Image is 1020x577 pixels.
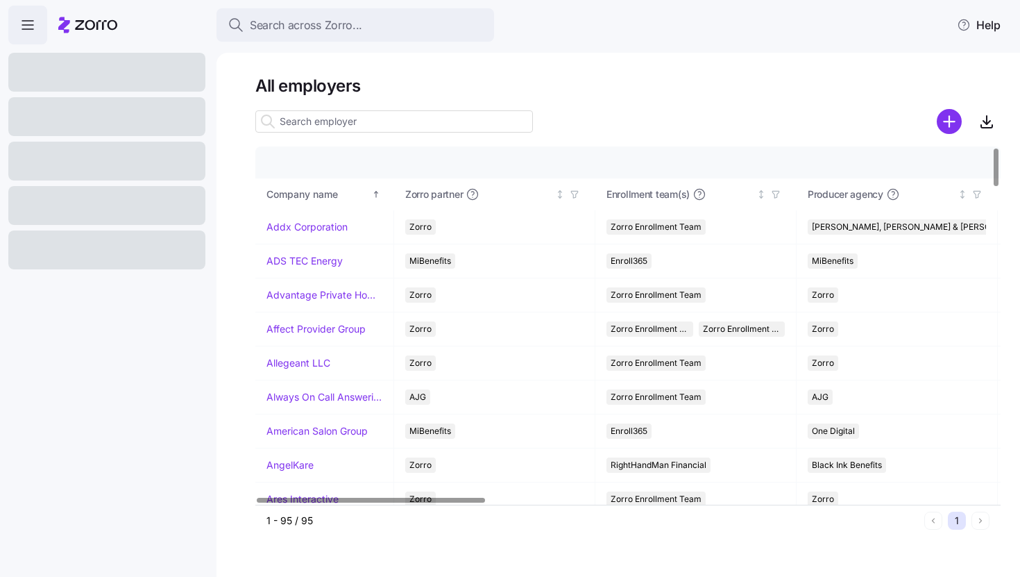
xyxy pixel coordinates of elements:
[971,512,989,530] button: Next page
[812,458,882,473] span: Black Ink Benefits
[812,390,828,405] span: AJG
[250,17,362,34] span: Search across Zorro...
[266,390,382,404] a: Always On Call Answering Service
[611,424,647,439] span: Enroll365
[606,187,690,201] span: Enrollment team(s)
[266,220,348,234] a: Addx Corporation
[797,178,998,210] th: Producer agencyNot sorted
[812,253,853,269] span: MiBenefits
[405,187,463,201] span: Zorro partner
[946,11,1012,39] button: Help
[266,288,382,302] a: Advantage Private Home Care
[957,17,1001,33] span: Help
[924,512,942,530] button: Previous page
[555,190,565,199] div: Not sorted
[595,178,797,210] th: Enrollment team(s)Not sorted
[812,321,834,337] span: Zorro
[958,190,967,199] div: Not sorted
[611,287,702,303] span: Zorro Enrollment Team
[255,110,533,133] input: Search employer
[409,321,432,337] span: Zorro
[409,219,432,235] span: Zorro
[611,253,647,269] span: Enroll365
[611,458,706,473] span: RightHandMan Financial
[812,287,834,303] span: Zorro
[611,219,702,235] span: Zorro Enrollment Team
[409,390,426,405] span: AJG
[266,254,343,268] a: ADS TEC Energy
[703,321,781,337] span: Zorro Enrollment Experts
[812,356,834,371] span: Zorro
[255,178,394,210] th: Company nameSorted ascending
[756,190,766,199] div: Not sorted
[409,424,451,439] span: MiBenefits
[266,356,330,370] a: Allegeant LLC
[611,390,702,405] span: Zorro Enrollment Team
[409,492,432,507] span: Zorro
[808,187,883,201] span: Producer agency
[611,321,689,337] span: Zorro Enrollment Team
[266,322,366,336] a: Affect Provider Group
[266,492,339,506] a: Ares Interactive
[812,424,855,439] span: One Digital
[216,8,494,42] button: Search across Zorro...
[611,492,702,507] span: Zorro Enrollment Team
[937,109,962,134] svg: add icon
[266,187,369,202] div: Company name
[611,356,702,371] span: Zorro Enrollment Team
[409,287,432,303] span: Zorro
[371,190,381,199] div: Sorted ascending
[394,178,595,210] th: Zorro partnerNot sorted
[948,512,966,530] button: 1
[409,458,432,473] span: Zorro
[409,356,432,371] span: Zorro
[812,492,834,507] span: Zorro
[266,514,919,528] div: 1 - 95 / 95
[266,424,368,438] a: American Salon Group
[266,458,314,472] a: AngelKare
[409,253,451,269] span: MiBenefits
[255,75,1001,97] h1: All employers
